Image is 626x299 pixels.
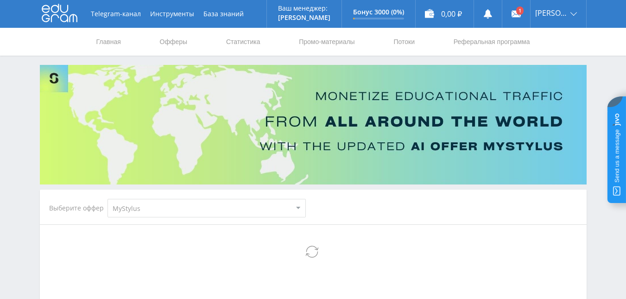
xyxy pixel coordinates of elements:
[353,8,404,16] p: Бонус 3000 (0%)
[95,28,122,56] a: Главная
[535,9,568,17] span: [PERSON_NAME]
[453,28,531,56] a: Реферальная программа
[40,65,587,184] img: Banner
[225,28,261,56] a: Статистика
[159,28,189,56] a: Офферы
[298,28,355,56] a: Промо-материалы
[392,28,416,56] a: Потоки
[49,204,107,212] div: Выберите оффер
[278,5,330,12] p: Ваш менеджер:
[278,14,330,21] p: [PERSON_NAME]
